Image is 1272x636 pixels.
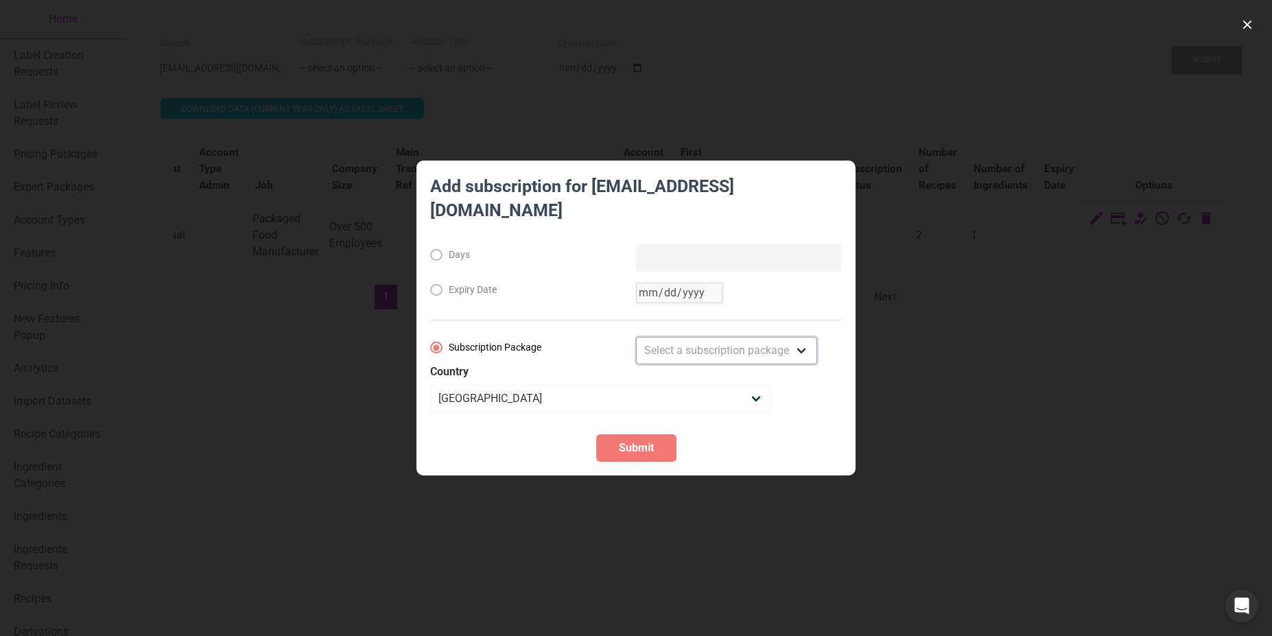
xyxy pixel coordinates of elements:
[443,284,497,296] span: Expiry Date
[443,342,542,354] span: Subscription Package
[1225,589,1258,622] div: Open Intercom Messenger
[636,283,723,303] input: Select an expiry date
[596,434,676,462] button: Submit
[443,249,471,261] span: Days
[430,364,842,380] label: Country
[619,440,654,456] span: Submit
[430,174,842,244] h3: Add subscription for [EMAIL_ADDRESS][DOMAIN_NAME]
